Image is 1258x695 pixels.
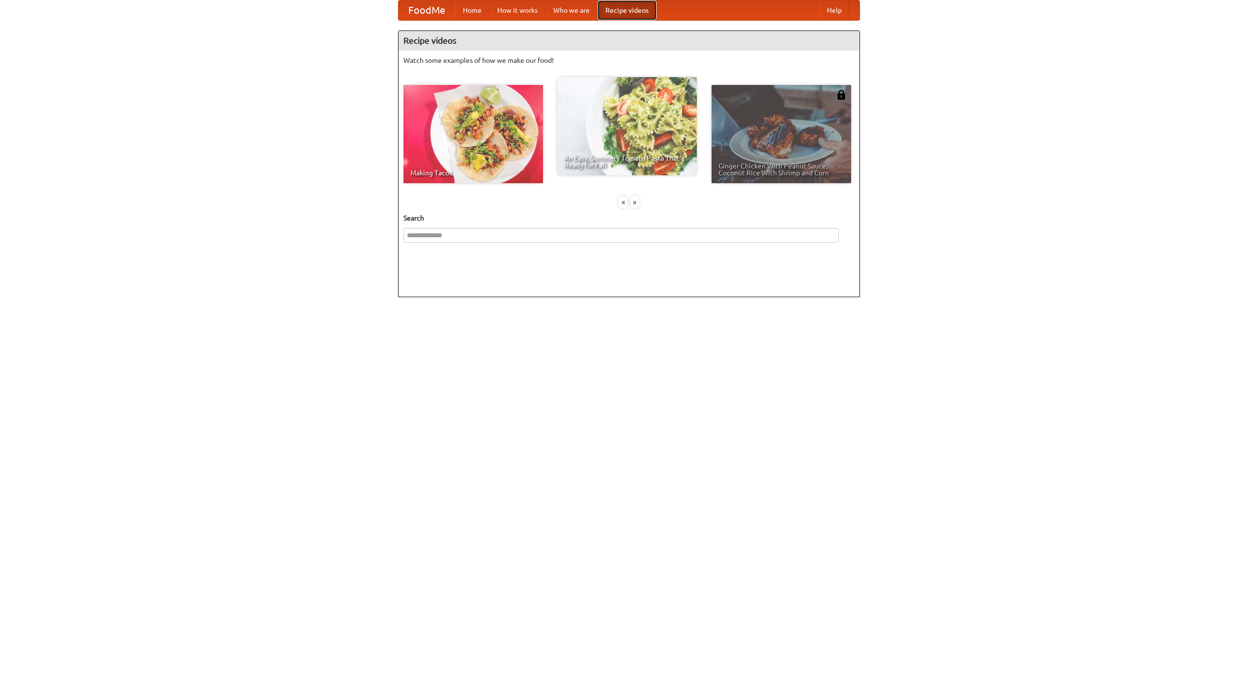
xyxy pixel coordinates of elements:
h5: Search [403,213,855,223]
div: » [630,196,639,208]
img: 483408.png [836,90,846,100]
a: Help [819,0,850,20]
a: FoodMe [399,0,455,20]
a: Recipe videos [598,0,657,20]
a: Making Tacos [403,85,543,183]
a: How it works [489,0,545,20]
span: Making Tacos [410,169,536,176]
span: An Easy, Summery Tomato Pasta That's Ready for Fall [564,155,690,168]
div: « [619,196,628,208]
a: Home [455,0,489,20]
a: An Easy, Summery Tomato Pasta That's Ready for Fall [557,77,697,175]
h4: Recipe videos [399,31,859,51]
p: Watch some examples of how we make our food! [403,56,855,65]
a: Who we are [545,0,598,20]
